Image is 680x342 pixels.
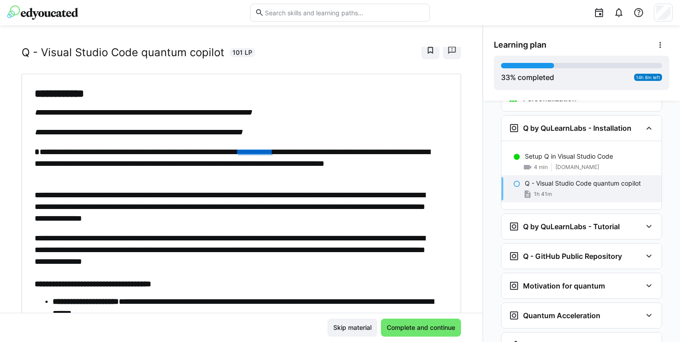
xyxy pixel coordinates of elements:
span: 4 min [534,164,548,171]
h3: Motivation for quantum [523,281,605,290]
input: Search skills and learning paths… [264,9,425,17]
span: 1h 41m [534,191,552,198]
h3: Quantum Acceleration [523,311,600,320]
span: Skip material [332,323,373,332]
button: Skip material [327,319,377,337]
span: 14h 8m left [636,75,660,80]
h3: Q - GitHub Public Repository [523,252,622,261]
span: 33 [501,73,510,82]
p: Q - Visual Studio Code quantum copilot [525,179,641,188]
span: [DOMAIN_NAME] [555,164,599,171]
h2: Q - Visual Studio Code quantum copilot [22,46,224,59]
h3: Q by QuLearnLabs - Installation [523,124,631,133]
h3: Q by QuLearnLabs - Tutorial [523,222,620,231]
span: Learning plan [494,40,546,50]
p: Setup Q in Visual Studio Code [525,152,613,161]
span: 101 LP [233,48,252,57]
span: Complete and continue [385,323,456,332]
div: % completed [501,72,554,83]
button: Complete and continue [381,319,461,337]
